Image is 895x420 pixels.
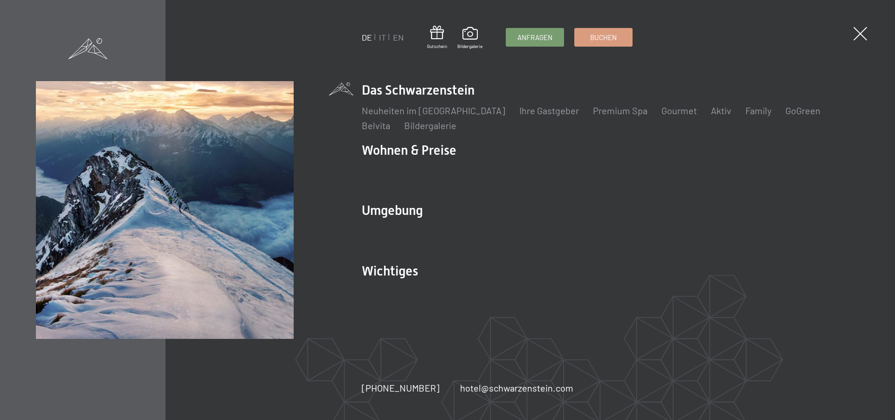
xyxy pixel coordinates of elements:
a: Premium Spa [593,105,647,116]
a: Aktiv [711,105,731,116]
a: IT [379,32,386,42]
a: [PHONE_NUMBER] [362,381,440,394]
a: Ihre Gastgeber [519,105,579,116]
span: Bildergalerie [457,43,482,49]
a: hotel@schwarzenstein.com [460,381,573,394]
a: Gourmet [661,105,697,116]
a: Belvita [362,120,390,131]
span: [PHONE_NUMBER] [362,382,440,393]
a: Family [745,105,771,116]
a: Neuheiten im [GEOGRAPHIC_DATA] [362,105,505,116]
a: Buchen [575,28,632,46]
a: Bildergalerie [404,120,456,131]
span: Anfragen [517,33,552,42]
span: Buchen [590,33,617,42]
a: GoGreen [785,105,820,116]
a: Gutschein [427,26,447,49]
a: EN [393,32,404,42]
a: Anfragen [506,28,564,46]
a: Bildergalerie [457,27,482,49]
span: Gutschein [427,43,447,49]
a: DE [362,32,372,42]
